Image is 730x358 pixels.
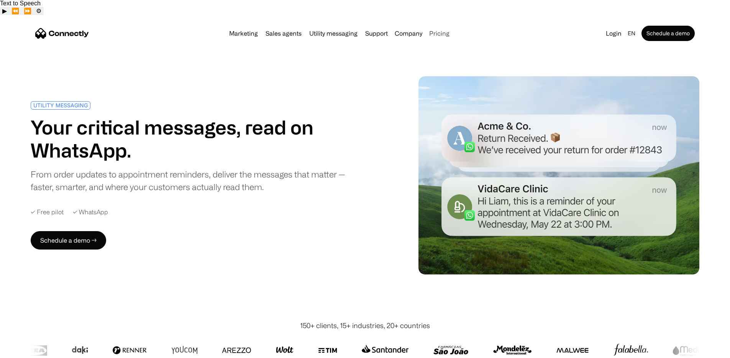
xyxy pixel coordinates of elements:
[226,30,261,36] a: Marketing
[35,28,89,39] a: home
[8,344,46,355] aside: Language selected: English
[15,345,46,355] ul: Language list
[426,30,453,36] a: Pricing
[306,30,361,36] a: Utility messaging
[392,28,425,39] div: Company
[395,28,422,39] div: Company
[641,26,695,41] a: Schedule a demo
[262,30,305,36] a: Sales agents
[603,28,625,39] a: Login
[625,28,640,39] div: en
[362,30,391,36] a: Support
[628,28,635,39] div: en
